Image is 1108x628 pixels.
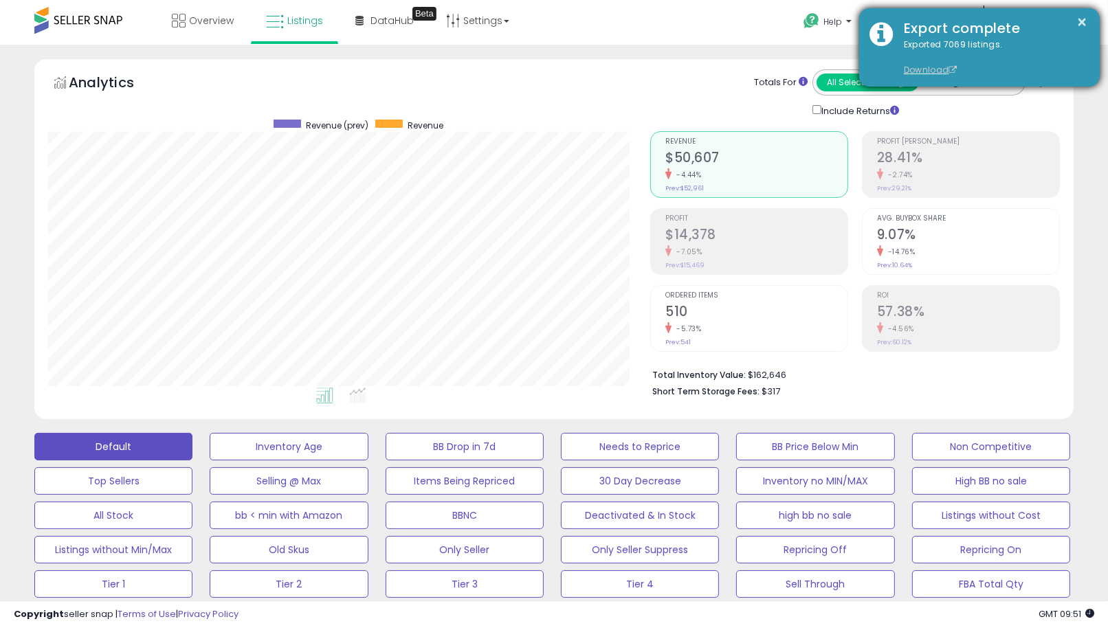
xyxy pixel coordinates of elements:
button: high bb no sale [736,502,894,529]
button: Needs to Reprice [561,433,719,460]
a: Download [904,64,957,76]
button: Inventory no MIN/MAX [736,467,894,495]
b: Total Inventory Value: [652,369,746,381]
small: -2.74% [883,170,913,180]
button: All Selected Listings [817,74,919,91]
span: Revenue [665,138,847,146]
span: Revenue (prev) [306,120,368,131]
small: Prev: 541 [665,338,691,346]
div: Tooltip anchor [412,7,436,21]
small: Prev: 29.21% [877,184,911,192]
h2: $14,378 [665,227,847,245]
button: All Stock [34,502,192,529]
button: Only Seller [386,536,544,563]
div: Totals For [754,76,808,89]
button: Listings without Cost [912,502,1070,529]
li: $162,646 [652,366,1050,382]
i: Get Help [803,12,820,30]
small: Prev: 10.64% [877,261,912,269]
small: -5.73% [672,324,701,334]
button: BB Drop in 7d [386,433,544,460]
strong: Copyright [14,607,64,620]
small: Prev: 60.12% [877,338,911,346]
b: Short Term Storage Fees: [652,385,760,397]
button: Selling @ Max [210,467,368,495]
button: Sell Through [736,570,894,598]
span: 2025-10-8 09:51 GMT [1039,607,1094,620]
button: Repricing On [912,536,1070,563]
span: Avg. Buybox Share [877,215,1059,223]
small: -4.44% [672,170,701,180]
button: Default [34,433,192,460]
button: Top Sellers [34,467,192,495]
span: Profit [665,215,847,223]
button: Inventory Age [210,433,368,460]
button: Items Being Repriced [386,467,544,495]
button: Tier 3 [386,570,544,598]
h2: 510 [665,304,847,322]
button: Tier 2 [210,570,368,598]
button: Repricing Off [736,536,894,563]
button: Tier 1 [34,570,192,598]
span: Ordered Items [665,292,847,300]
small: Prev: $15,469 [665,261,705,269]
span: Listings [287,14,323,27]
a: Help [793,2,865,45]
button: High BB no sale [912,467,1070,495]
button: Deactivated & In Stock [561,502,719,529]
button: FBA Total Qty [912,570,1070,598]
span: Profit [PERSON_NAME] [877,138,1059,146]
span: Help [823,16,842,27]
h2: 57.38% [877,304,1059,322]
h5: Analytics [69,73,161,96]
button: Non Competitive [912,433,1070,460]
small: Prev: $52,961 [665,184,704,192]
div: Exported 7069 listings. [894,38,1089,77]
button: Only Seller Suppress [561,536,719,563]
button: 30 Day Decrease [561,467,719,495]
div: seller snap | | [14,608,239,621]
small: -14.76% [883,247,916,257]
span: ROI [877,292,1059,300]
small: -7.05% [672,247,702,257]
button: BB Price Below Min [736,433,894,460]
h2: $50,607 [665,150,847,168]
div: Include Returns [802,102,916,117]
button: Listings without Min/Max [34,536,192,563]
button: Old Skus [210,536,368,563]
button: × [1077,14,1088,31]
span: Revenue [408,120,443,131]
span: $317 [762,385,780,398]
span: DataHub [370,14,414,27]
div: Export complete [894,19,1089,38]
span: Overview [189,14,234,27]
button: bb < min with Amazon [210,502,368,529]
button: BBNC [386,502,544,529]
a: Privacy Policy [178,607,239,620]
a: Terms of Use [118,607,176,620]
small: -4.56% [883,324,914,334]
h2: 9.07% [877,227,1059,245]
h2: 28.41% [877,150,1059,168]
button: Tier 4 [561,570,719,598]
